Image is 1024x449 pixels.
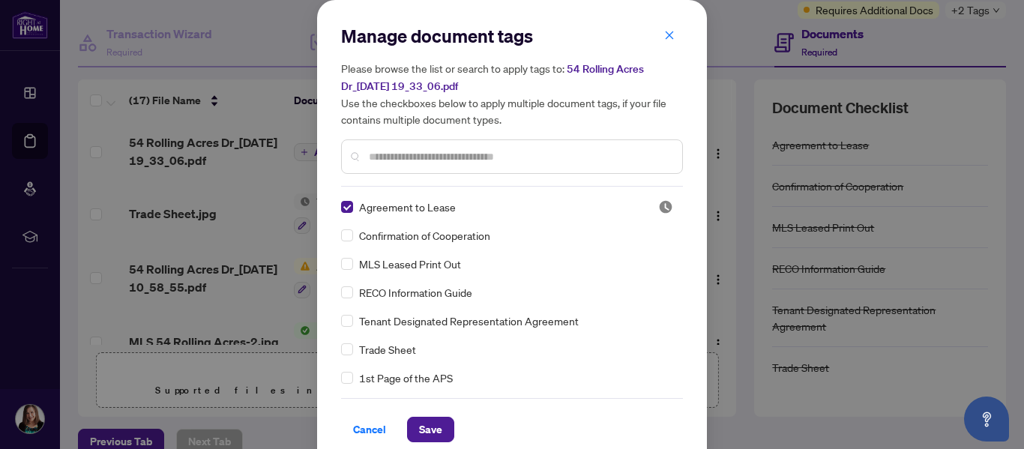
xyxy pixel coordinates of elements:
[419,418,442,442] span: Save
[359,256,461,272] span: MLS Leased Print Out
[658,199,673,214] span: Pending Review
[341,24,683,48] h2: Manage document tags
[359,370,453,386] span: 1st Page of the APS
[964,397,1009,442] button: Open asap
[359,284,472,301] span: RECO Information Guide
[359,199,456,215] span: Agreement to Lease
[658,199,673,214] img: status
[407,417,454,442] button: Save
[353,418,386,442] span: Cancel
[664,30,675,40] span: close
[341,60,683,127] h5: Please browse the list or search to apply tags to: Use the checkboxes below to apply multiple doc...
[341,417,398,442] button: Cancel
[359,227,490,244] span: Confirmation of Cooperation
[359,313,579,329] span: Tenant Designated Representation Agreement
[359,341,416,358] span: Trade Sheet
